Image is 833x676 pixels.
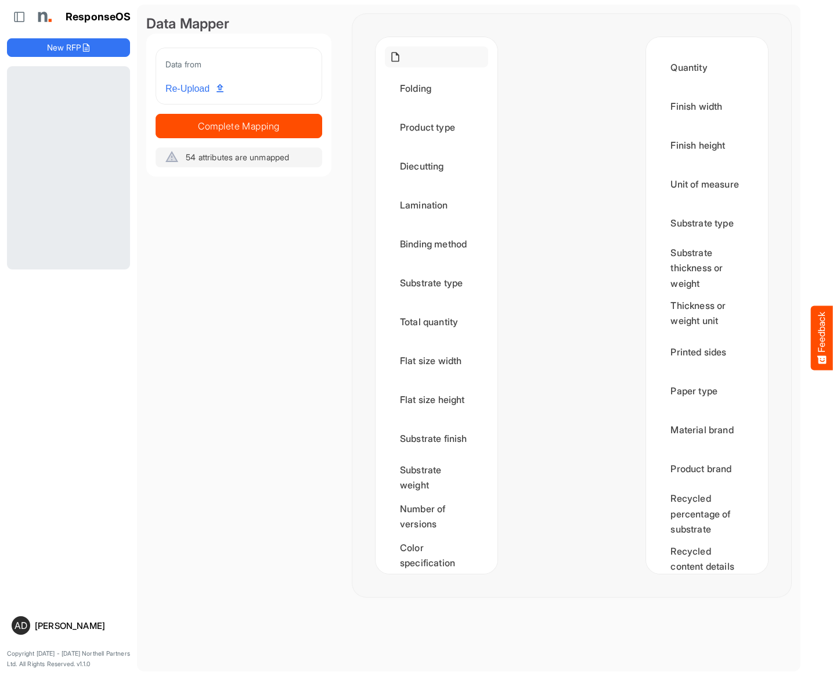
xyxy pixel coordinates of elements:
button: New RFP [7,38,130,57]
div: Product brand [655,451,759,487]
div: Finish width [655,88,759,124]
div: Substrate thickness or weight [655,244,759,292]
div: Data Mapper [146,14,331,34]
a: Re-Upload [161,78,228,100]
img: Northell [32,5,55,28]
div: Paper type [655,373,759,409]
div: Substrate weight [385,459,488,495]
div: Printed sides [655,334,759,370]
div: Quantity [655,49,759,85]
div: Binding method [385,226,488,262]
span: Complete Mapping [156,118,322,134]
div: Diecutting [385,148,488,184]
div: Total quantity [385,304,488,340]
button: Complete Mapping [156,114,322,138]
div: Loading... [7,66,130,269]
div: Lamination [385,187,488,223]
div: Data from [165,57,312,71]
div: Recycled percentage of substrate [655,490,759,538]
div: Number of versions [385,498,488,534]
div: Product type [385,109,488,145]
div: Substrate finish [385,420,488,456]
span: Re-Upload [165,81,223,96]
div: Color specification [385,537,488,573]
button: Feedback [811,306,833,371]
div: Finish height [655,127,759,163]
p: Copyright [DATE] - [DATE] Northell Partners Ltd. All Rights Reserved. v1.1.0 [7,649,130,669]
div: [PERSON_NAME] [35,621,125,630]
div: Flat size height [385,382,488,418]
div: Thickness or weight unit [655,295,759,331]
h1: ResponseOS [66,11,131,23]
div: Substrate type [385,265,488,301]
span: 54 attributes are unmapped [186,152,289,162]
div: Folding [385,70,488,106]
div: Unit of measure [655,166,759,202]
div: Flat size width [385,343,488,379]
span: AD [15,621,27,630]
div: Material brand [655,412,759,448]
div: Substrate type [655,205,759,241]
div: Recycled content details [655,541,759,577]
